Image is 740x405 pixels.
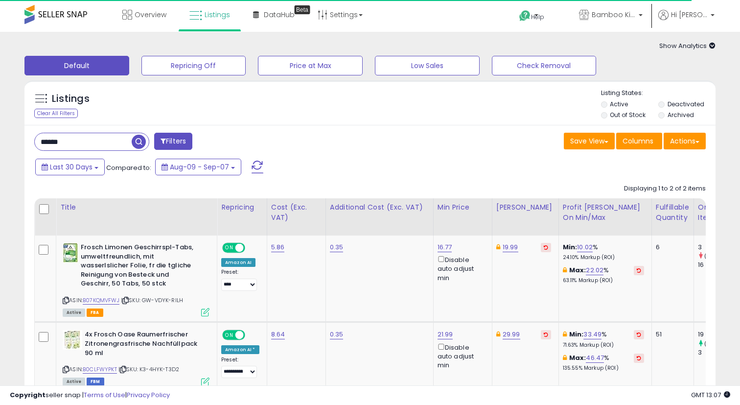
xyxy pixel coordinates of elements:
[531,13,544,21] span: Help
[127,390,170,400] a: Privacy Policy
[34,109,78,118] div: Clear All Filters
[503,330,520,339] a: 29.99
[668,111,694,119] label: Archived
[154,133,192,150] button: Filters
[118,365,179,373] span: | SKU: K3-4HYK-T3D2
[438,202,488,213] div: Min Price
[563,202,647,223] div: Profit [PERSON_NAME] on Min/Max
[658,10,715,32] a: Hi [PERSON_NAME]
[221,345,259,354] div: Amazon AI *
[221,202,263,213] div: Repricing
[586,353,604,363] a: 46.47
[294,5,311,15] div: Tooltip anchor
[63,330,209,384] div: ASIN:
[50,162,92,172] span: Last 30 Days
[10,390,46,400] strong: Copyright
[85,330,204,360] b: 4x Frosch Oase Raumerfrischer Zitronengrasfrische Nachfüllpack 90 ml
[569,330,584,339] b: Min:
[698,243,738,252] div: 3
[24,56,129,75] button: Default
[52,92,90,106] h5: Listings
[564,133,615,149] button: Save View
[81,243,200,291] b: Frosch Limonen Geschirrspl-Tabs, umweltfreundlich, mit wasserlslicher Folie, fr die tgliche Reini...
[223,331,235,339] span: ON
[664,133,706,149] button: Actions
[271,202,322,223] div: Cost (Exc. VAT)
[691,390,730,400] span: 2025-10-8 13:07 GMT
[87,378,104,386] span: FBM
[569,353,586,362] b: Max:
[656,330,686,339] div: 51
[63,243,78,262] img: 51QTUO+PLRL._SL40_.jpg
[583,330,601,339] a: 33.49
[271,242,285,252] a: 5.86
[616,133,662,149] button: Columns
[264,10,295,20] span: DataHub
[205,10,230,20] span: Listings
[438,342,485,370] div: Disable auto adjust min
[170,162,229,172] span: Aug-09 - Sep-07
[698,330,738,339] div: 19
[659,41,716,50] span: Show Analytics
[60,202,213,213] div: Title
[63,378,85,386] span: All listings currently available for purchase on Amazon
[656,243,686,252] div: 6
[330,330,344,339] a: 0.35
[563,254,644,261] p: 24.10% Markup (ROI)
[258,56,363,75] button: Price at Max
[698,202,734,223] div: Ordered Items
[221,258,255,267] div: Amazon AI
[668,100,704,108] label: Deactivated
[83,296,119,305] a: B07KQMVFWJ
[511,2,563,32] a: Help
[558,198,651,236] th: The percentage added to the cost of goods (COGS) that forms the calculator for Min & Max prices.
[704,340,732,348] small: (533.33%)
[592,10,636,20] span: Bamboo Kiss
[135,10,166,20] span: Overview
[63,243,209,315] div: ASIN:
[271,330,285,339] a: 8.64
[503,242,518,252] a: 19.99
[569,265,586,275] b: Max:
[610,100,628,108] label: Active
[223,244,235,252] span: ON
[610,111,646,119] label: Out of Stock
[121,296,183,304] span: | SKU: GW-VDYK-RILH
[563,243,644,261] div: %
[563,277,644,284] p: 63.11% Markup (ROI)
[330,202,429,213] div: Additional Cost (Exc. VAT)
[438,330,453,339] a: 21.99
[375,56,480,75] button: Low Sales
[698,348,738,357] div: 3
[563,330,644,348] div: %
[586,265,603,275] a: 22.02
[63,309,85,317] span: All listings currently available for purchase on Amazon
[221,357,259,379] div: Preset:
[492,56,597,75] button: Check Removal
[563,266,644,284] div: %
[141,56,246,75] button: Repricing Off
[84,390,125,400] a: Terms of Use
[35,159,105,175] button: Last 30 Days
[563,342,644,349] p: 71.63% Markup (ROI)
[106,163,151,172] span: Compared to:
[244,331,259,339] span: OFF
[330,242,344,252] a: 0.35
[438,254,485,283] div: Disable auto adjust min
[155,159,241,175] button: Aug-09 - Sep-07
[519,10,531,22] i: Get Help
[698,261,738,269] div: 16
[623,136,653,146] span: Columns
[563,365,644,372] p: 135.55% Markup (ROI)
[624,184,706,193] div: Displaying 1 to 2 of 2 items
[563,354,644,372] div: %
[87,309,103,317] span: FBA
[671,10,708,20] span: Hi [PERSON_NAME]
[221,269,259,291] div: Preset:
[656,202,690,223] div: Fulfillable Quantity
[496,202,555,213] div: [PERSON_NAME]
[10,391,170,400] div: seller snap | |
[577,242,593,252] a: 10.02
[83,365,117,374] a: B0CLFWYPKT
[563,242,578,252] b: Min:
